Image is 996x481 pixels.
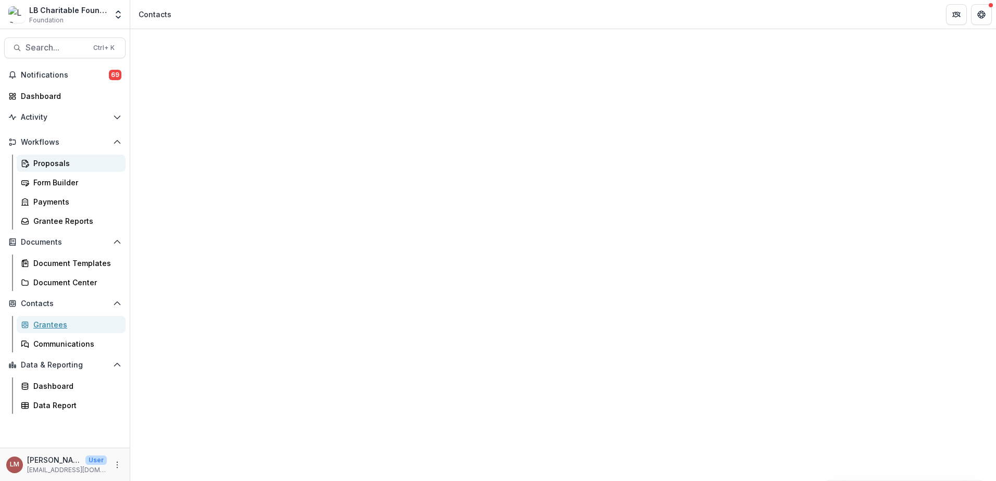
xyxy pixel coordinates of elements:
[33,381,117,391] div: Dashboard
[33,258,117,269] div: Document Templates
[33,216,117,226] div: Grantee Reports
[17,335,126,352] a: Communications
[139,9,171,20] div: Contacts
[85,455,107,465] p: User
[17,397,126,414] a: Data Report
[4,37,126,58] button: Search...
[17,212,126,230] a: Grantee Reports
[21,113,109,122] span: Activity
[21,91,117,102] div: Dashboard
[109,70,121,80] span: 69
[17,155,126,172] a: Proposals
[8,6,25,23] img: LB Charitable Foundation
[4,357,126,373] button: Open Data & Reporting
[17,274,126,291] a: Document Center
[17,174,126,191] a: Form Builder
[10,461,19,468] div: Loida Mendoza
[17,316,126,333] a: Grantees
[946,4,967,25] button: Partners
[29,5,107,16] div: LB Charitable Foundation
[21,238,109,247] span: Documents
[33,338,117,349] div: Communications
[33,158,117,169] div: Proposals
[33,196,117,207] div: Payments
[111,4,126,25] button: Open entity switcher
[33,177,117,188] div: Form Builder
[4,67,126,83] button: Notifications69
[4,295,126,312] button: Open Contacts
[26,43,87,53] span: Search...
[21,71,109,80] span: Notifications
[33,400,117,411] div: Data Report
[21,138,109,147] span: Workflows
[17,193,126,210] a: Payments
[4,109,126,125] button: Open Activity
[4,134,126,150] button: Open Workflows
[33,277,117,288] div: Document Center
[91,42,117,54] div: Ctrl + K
[111,459,123,471] button: More
[4,234,126,250] button: Open Documents
[971,4,992,25] button: Get Help
[27,454,81,465] p: [PERSON_NAME]
[17,377,126,395] a: Dashboard
[33,319,117,330] div: Grantees
[4,87,126,105] a: Dashboard
[134,7,176,22] nav: breadcrumb
[29,16,64,25] span: Foundation
[17,255,126,272] a: Document Templates
[21,361,109,370] span: Data & Reporting
[27,465,107,475] p: [EMAIL_ADDRESS][DOMAIN_NAME]
[21,299,109,308] span: Contacts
